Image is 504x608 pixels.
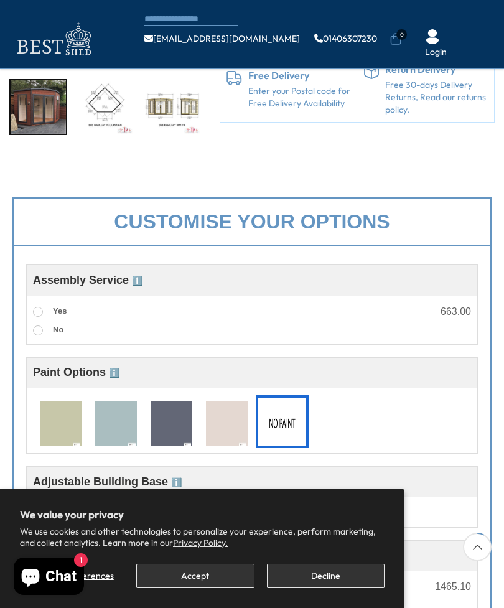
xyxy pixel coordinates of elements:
h6: Free Delivery [248,70,351,82]
img: T7024 [95,401,137,447]
div: 1 / 14 [9,79,67,135]
img: T7033 [151,401,192,447]
p: Free 30-days Delivery Returns, Read our returns policy. [385,79,488,116]
h6: Return Delivery [385,64,488,75]
span: Paint Options [33,366,119,378]
h2: We value your privacy [20,509,385,520]
div: T7010 [34,395,87,448]
a: Enter your Postal code for Free Delivery Availability [248,85,351,110]
a: 01406307230 [314,34,377,43]
span: Assembly Service [33,274,142,286]
div: T7033 [145,395,198,448]
div: 2 / 14 [77,79,134,135]
p: We use cookies and other technologies to personalize your experience, perform marketing, and coll... [20,526,385,548]
span: Yes [53,306,67,316]
button: Decline [267,564,385,588]
img: User Icon [425,29,440,44]
img: T7078 [206,401,248,447]
a: 0 [390,33,402,45]
div: T7078 [200,395,253,448]
div: 663.00 [441,307,471,317]
inbox-online-store-chat: Shopify online store chat [10,558,88,598]
div: 3 / 14 [143,79,201,135]
div: No Paint [256,395,309,448]
a: [EMAIL_ADDRESS][DOMAIN_NAME] [144,34,300,43]
span: ℹ️ [109,368,119,378]
span: Adjustable Building Base [33,475,182,488]
a: Login [425,46,447,58]
button: Accept [136,564,254,588]
div: 1465.10 [435,582,471,592]
div: Customise your options [12,197,492,246]
img: 8x8Barclayfloorplan_5f0b366f-c96c-4f44-ba6e-ee69660445a8_200x200.jpg [78,80,133,134]
img: logo [9,19,96,59]
img: T7010 [40,401,82,447]
span: ℹ️ [132,276,142,286]
span: No [53,325,63,334]
div: T7024 [90,395,142,448]
img: Barclay8x8_2_caa24016-f85b-4433-b7fb-4c98d68bf759_200x200.jpg [11,80,66,134]
img: No Paint [261,401,303,447]
a: Privacy Policy. [173,537,228,548]
span: 0 [396,29,407,40]
img: 8x8Barclaymmft_ad2b4a8c-b1f5-4913-96ef-57d396f27519_200x200.jpg [144,80,200,134]
span: ℹ️ [171,477,182,487]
